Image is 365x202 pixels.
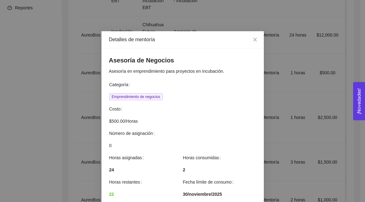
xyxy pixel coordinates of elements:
strong: 2 [183,167,185,172]
span: Emprendimiento de negocios [109,93,163,100]
span: Costo [109,106,125,112]
span: close [253,37,258,42]
span: Horas asignadas [109,154,146,161]
button: Open Feedback Widget [353,82,365,120]
strong: 24 [109,167,114,172]
h4: Asesoría de Negocios [109,56,256,65]
div: Detalles de mentoría [109,36,256,43]
span: Horas consumidas [183,154,224,161]
strong: 22 [109,192,114,197]
span: $500.00 / Horas [109,118,256,125]
button: Close [246,31,264,49]
span: 0 [109,142,256,149]
span: Categoría [109,81,133,88]
span: Fecha límite de consumo [183,179,236,185]
span: 30/noviembre/2025 [183,191,222,198]
p: Asesoría en emprendimiento para proyectos en incubación. [109,68,256,75]
span: Horas restantes [109,179,145,185]
span: Número de asignación [109,130,157,137]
